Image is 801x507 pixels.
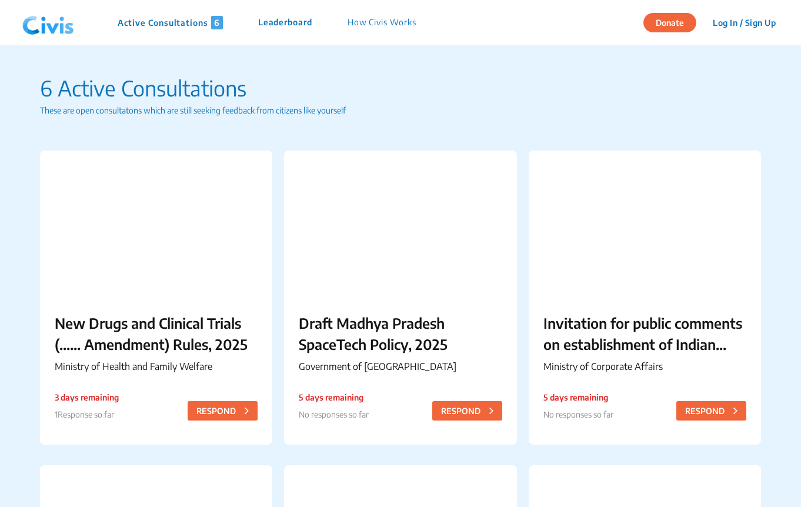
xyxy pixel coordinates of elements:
[58,409,114,419] span: Response so far
[55,408,119,421] p: 1
[348,16,416,29] p: How Civis Works
[55,391,119,403] p: 3 days remaining
[40,72,761,104] p: 6 Active Consultations
[432,401,502,421] button: RESPOND
[529,151,761,445] a: Invitation for public comments on establishment of Indian Multi-Disciplinary Partnership (MDP) fi...
[118,16,223,29] p: Active Consultations
[543,359,746,373] p: Ministry of Corporate Affairs
[299,409,369,419] span: No responses so far
[18,5,79,41] img: navlogo.png
[55,359,258,373] p: Ministry of Health and Family Welfare
[543,409,613,419] span: No responses so far
[643,13,696,32] button: Donate
[40,151,272,445] a: New Drugs and Clinical Trials (...... Amendment) Rules, 2025Ministry of Health and Family Welfare...
[211,16,223,29] span: 6
[543,312,746,355] p: Invitation for public comments on establishment of Indian Multi-Disciplinary Partnership (MDP) firms
[55,312,258,355] p: New Drugs and Clinical Trials (...... Amendment) Rules, 2025
[643,16,705,28] a: Donate
[705,14,783,32] button: Log In / Sign Up
[299,359,502,373] p: Government of [GEOGRAPHIC_DATA]
[188,401,258,421] button: RESPOND
[299,391,369,403] p: 5 days remaining
[299,312,502,355] p: Draft Madhya Pradesh SpaceTech Policy, 2025
[40,104,761,116] p: These are open consultatons which are still seeking feedback from citizens like yourself
[284,151,516,445] a: Draft Madhya Pradesh SpaceTech Policy, 2025Government of [GEOGRAPHIC_DATA]5 days remaining No res...
[543,391,613,403] p: 5 days remaining
[258,16,312,29] p: Leaderboard
[676,401,746,421] button: RESPOND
